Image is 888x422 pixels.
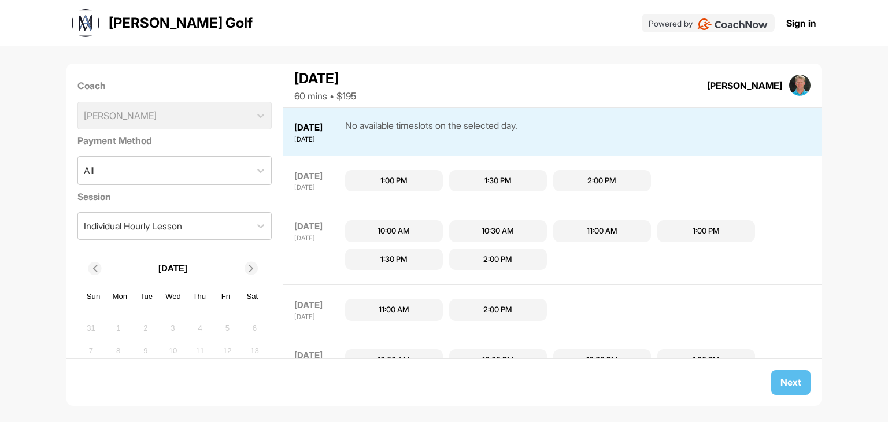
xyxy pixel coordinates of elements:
div: [DATE] [294,68,356,89]
div: 10:00 AM [378,225,410,237]
div: 1:30 PM [484,175,512,187]
div: Sun [86,289,101,304]
div: 1:00 PM [380,175,408,187]
div: Wed [165,289,180,304]
img: CoachNow [697,18,768,30]
div: No available timeslots on the selected day. [345,119,517,145]
div: Fri [219,289,234,304]
p: Powered by [649,17,693,29]
div: 1:00 PM [693,225,720,237]
div: Not available Monday, September 1st, 2025 [110,320,127,337]
div: 12:00 PM [482,354,514,366]
div: [DATE] [294,121,342,135]
label: Payment Method [77,134,272,147]
div: 1:30 PM [380,254,408,265]
div: Not available Thursday, September 11th, 2025 [191,342,209,360]
div: [DATE] [294,234,342,243]
div: [DATE] [294,312,342,322]
div: 11:00 AM [379,304,409,316]
div: [DATE] [294,220,342,234]
div: 60 mins • $195 [294,89,356,103]
div: Not available Tuesday, September 2nd, 2025 [137,320,154,337]
span: Next [780,376,801,388]
div: Not available Wednesday, September 3rd, 2025 [164,320,182,337]
div: Not available Monday, September 8th, 2025 [110,342,127,360]
div: 2:00 PM [587,175,616,187]
div: [DATE] [294,183,342,193]
div: 11:00 AM [587,225,617,237]
div: 12:30 PM [586,354,618,366]
label: Session [77,190,272,203]
div: Not available Tuesday, September 9th, 2025 [137,342,154,360]
label: Coach [77,79,272,92]
div: 2:00 PM [483,304,512,316]
div: Sat [245,289,260,304]
img: logo [72,9,99,37]
div: Individual Hourly Lesson [84,219,182,233]
div: [PERSON_NAME] [707,79,782,92]
div: Not available Sunday, September 7th, 2025 [82,342,99,360]
p: [DATE] [158,262,187,275]
div: Not available Friday, September 5th, 2025 [219,320,236,337]
div: 10:00 AM [378,354,410,366]
div: Not available Thursday, September 4th, 2025 [191,320,209,337]
div: Not available Wednesday, September 10th, 2025 [164,342,182,360]
div: 10:30 AM [482,225,514,237]
a: Sign in [786,16,816,30]
div: Not available Sunday, August 31st, 2025 [82,320,99,337]
img: square_0c0145ea95d7b9812da7d8529ccd7d0e.jpg [789,75,811,97]
div: [DATE] [294,349,342,362]
div: Tue [139,289,154,304]
div: 1:00 PM [693,354,720,366]
div: All [84,164,94,177]
div: Thu [192,289,207,304]
button: Next [771,370,811,395]
div: 2:00 PM [483,254,512,265]
div: [DATE] [294,170,342,183]
div: Not available Saturday, September 6th, 2025 [246,320,263,337]
div: Mon [113,289,128,304]
div: [DATE] [294,299,342,312]
p: [PERSON_NAME] Golf [109,13,253,34]
div: Not available Saturday, September 13th, 2025 [246,342,263,360]
div: Not available Friday, September 12th, 2025 [219,342,236,360]
div: [DATE] [294,135,342,145]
